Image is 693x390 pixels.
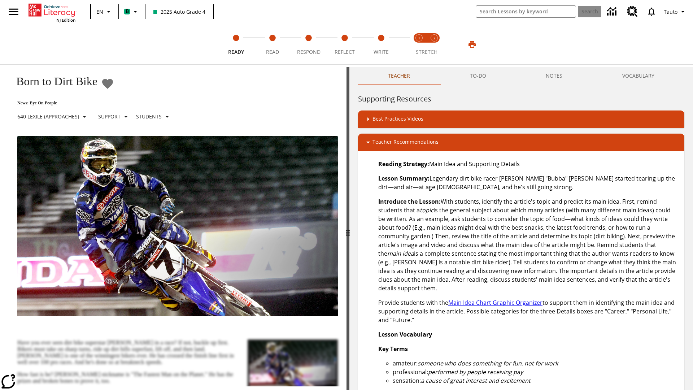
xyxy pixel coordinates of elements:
[393,376,679,385] li: sensation:
[133,110,174,123] button: Select Student
[358,67,440,84] button: Teacher
[346,67,349,390] div: Press Enter or Spacebar and then press right and left arrow keys to move the slider
[17,113,79,120] p: 640 Lexile (Approaches)
[93,5,116,18] button: Language: EN, Select a language
[266,48,279,55] span: Read
[440,67,516,84] button: TO-DO
[358,134,684,151] div: Teacher Recommendations
[409,25,430,64] button: Stretch Read step 1 of 2
[288,25,330,64] button: Respond step 3 of 5
[29,2,75,23] div: Home
[416,48,437,55] span: STRETCH
[387,250,414,257] em: main idea
[324,25,366,64] button: Reflect step 4 of 5
[374,48,389,55] span: Write
[421,377,531,385] em: a cause of great interest and excitement
[603,2,623,22] a: Data Center
[378,330,432,338] strong: Lesson Vocabulary
[372,138,439,147] p: Teacher Recommendations
[95,110,133,123] button: Scaffolds, Support
[215,25,257,64] button: Ready step 1 of 5
[349,67,693,390] div: activity
[448,299,542,307] a: Main Idea Chart Graphic Organizer
[428,368,523,376] em: performed by people receiving pay
[623,2,642,21] a: Resource Center, Will open in new tab
[420,206,433,214] em: topic
[592,67,684,84] button: VOCABULARY
[378,174,679,191] p: Legendary dirt bike racer [PERSON_NAME] "Bubba" [PERSON_NAME] started tearing up the dirt—and air...
[251,25,293,64] button: Read step 2 of 5
[136,113,162,120] p: Students
[378,160,429,168] strong: Reading Strategy:
[664,8,677,16] span: Tauto
[335,48,355,55] span: Reflect
[9,75,97,88] h1: Born to Dirt Bike
[424,25,445,64] button: Stretch Respond step 2 of 2
[378,160,679,168] p: Main Idea and Supporting Details
[360,25,402,64] button: Write step 5 of 5
[153,8,205,16] span: 2025 Auto Grade 4
[378,197,679,292] p: With students, identify the article's topic and predict its main idea. First, remind students tha...
[476,6,576,17] input: search field
[358,110,684,128] div: Best Practices Videos
[378,345,408,353] strong: Key Terms
[101,77,114,90] button: Add to Favorites - Born to Dirt Bike
[393,359,679,368] li: amateur:
[121,5,143,18] button: Boost Class color is mint green. Change class color
[358,67,684,84] div: Instructional Panel Tabs
[378,198,441,205] strong: Introduce the Lesson:
[393,368,679,376] li: professional:
[433,36,435,40] text: 2
[461,38,484,51] button: Print
[56,17,75,23] span: NJ Edition
[98,113,121,120] p: Support
[372,115,423,123] p: Best Practices Videos
[9,100,174,106] p: News: Eye On People
[96,8,103,16] span: EN
[418,36,420,40] text: 1
[642,2,661,21] a: Notifications
[3,1,24,22] button: Open side menu
[378,298,679,324] p: Provide students with the to support them in identifying the main idea and supporting details in ...
[297,48,321,55] span: Respond
[418,359,558,367] em: someone who does something for fun, not for work
[358,93,684,105] h6: Supporting Resources
[17,136,338,316] img: Motocross racer James Stewart flies through the air on his dirt bike.
[661,5,690,18] button: Profile/Settings
[14,110,92,123] button: Select Lexile, 640 Lexile (Approaches)
[516,67,593,84] button: NOTES
[378,174,430,182] strong: Lesson Summary:
[228,48,244,55] span: Ready
[126,7,129,16] span: B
